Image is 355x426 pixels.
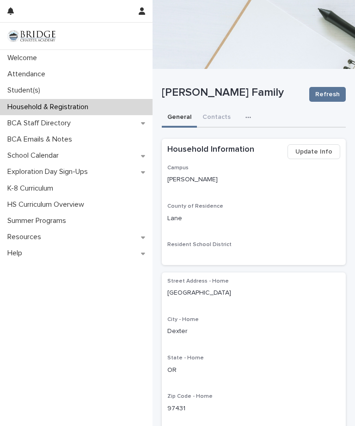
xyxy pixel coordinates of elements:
[4,249,30,258] p: Help
[167,214,340,223] p: Lane
[4,216,73,225] p: Summer Programs
[167,204,223,209] span: County of Residence
[167,404,340,414] p: 97431
[167,175,340,185] p: [PERSON_NAME]
[4,135,80,144] p: BCA Emails & Notes
[315,90,340,99] span: Refresh
[4,86,48,95] p: Student(s)
[167,365,340,375] p: OR
[4,70,53,79] p: Attendance
[295,147,332,156] span: Update Info
[167,144,254,155] h2: Household Information
[288,144,340,159] button: Update Info
[167,288,340,298] p: [GEOGRAPHIC_DATA]
[4,103,96,111] p: Household & Registration
[309,87,346,102] button: Refresh
[4,167,95,176] p: Exploration Day Sign-Ups
[162,86,302,99] p: [PERSON_NAME] Family
[4,54,44,62] p: Welcome
[167,278,229,284] span: Street Address - Home
[167,327,340,336] p: Dexter
[4,119,78,128] p: BCA Staff Directory
[4,151,66,160] p: School Calendar
[167,317,199,322] span: City - Home
[167,355,204,361] span: State - Home
[4,233,49,241] p: Resources
[4,184,61,193] p: K-8 Curriculum
[162,108,197,128] button: General
[7,30,55,42] img: V1C1m3IdTEidaUdm9Hs0
[167,242,232,247] span: Resident School District
[167,165,189,171] span: Campus
[167,394,213,399] span: Zip Code - Home
[4,200,92,209] p: HS Curriculum Overview
[197,108,236,128] button: Contacts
